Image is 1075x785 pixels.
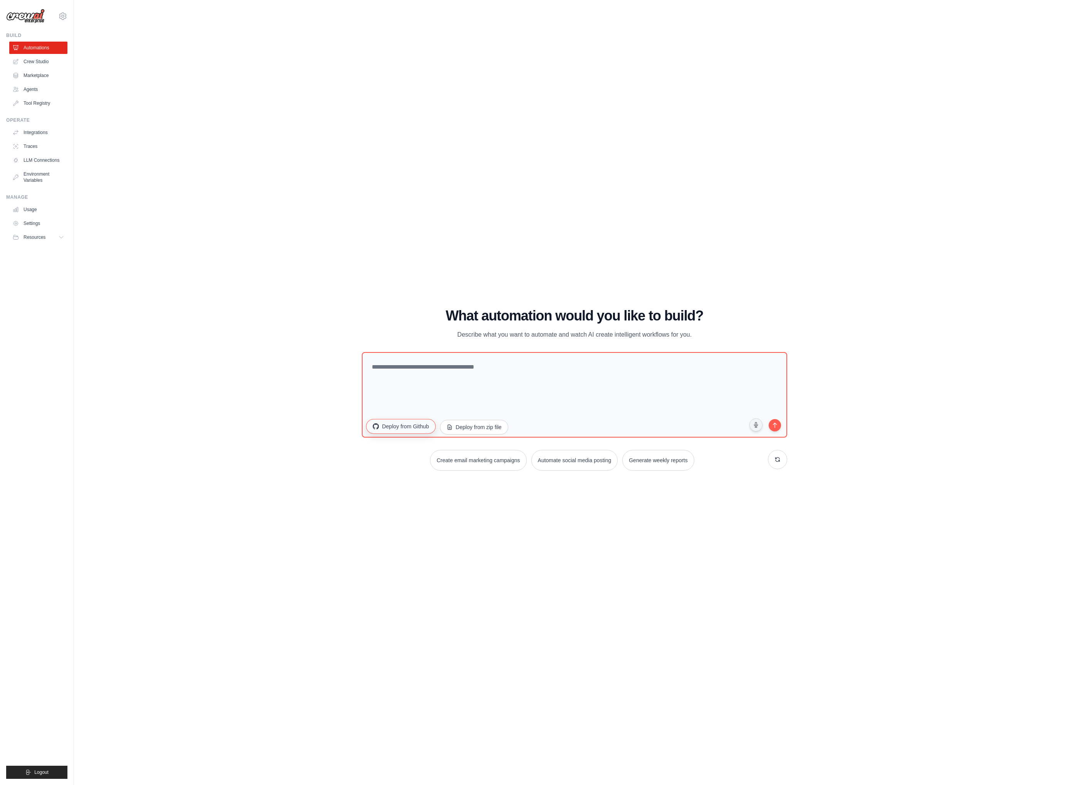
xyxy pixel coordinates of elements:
span: Logout [34,769,49,775]
span: Resources [24,234,45,240]
div: Operate [6,117,67,123]
a: Environment Variables [9,168,67,186]
a: Traces [9,140,67,153]
h1: What automation would you like to build? [362,308,787,324]
a: Settings [9,217,67,230]
img: Logo [6,9,45,23]
p: Describe what you want to automate and watch AI create intelligent workflows for you. [445,330,704,340]
a: Usage [9,203,67,216]
a: Integrations [9,126,67,139]
button: Deploy from Github [366,419,435,434]
button: Automate social media posting [531,450,618,471]
a: Crew Studio [9,55,67,68]
a: Automations [9,42,67,54]
button: Logout [6,766,67,779]
a: Tool Registry [9,97,67,109]
div: Build [6,32,67,39]
button: Deploy from zip file [440,420,508,434]
button: Create email marketing campaigns [430,450,526,471]
a: Agents [9,83,67,96]
a: LLM Connections [9,154,67,166]
button: Resources [9,231,67,243]
button: Generate weekly reports [622,450,694,471]
iframe: Chat Widget [1036,748,1075,785]
div: Manage [6,194,67,200]
a: Marketplace [9,69,67,82]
